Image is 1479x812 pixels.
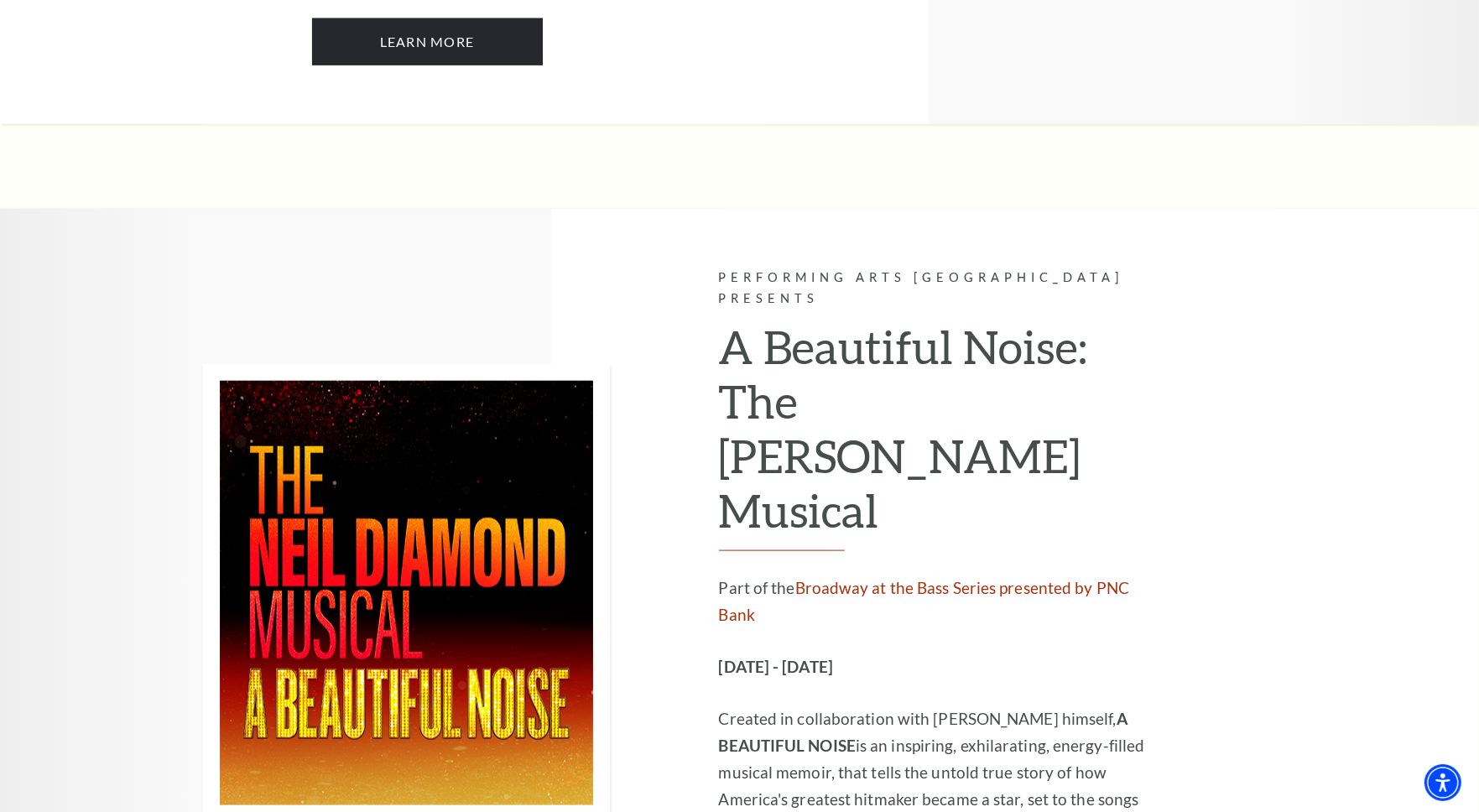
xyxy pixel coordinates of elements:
p: Performing Arts [GEOGRAPHIC_DATA] Presents [719,268,1168,310]
strong: A BEAUTIFUL NOISE [719,709,1127,755]
a: Broadway at the Bass Series presented by PNC Bank [719,578,1130,624]
a: Learn More The Addams Family [312,18,543,65]
strong: [DATE] - [DATE] [719,657,834,676]
p: Part of the [719,575,1168,628]
div: Accessibility Menu [1424,764,1461,801]
h2: A Beautiful Noise: The [PERSON_NAME] Musical [719,320,1168,551]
